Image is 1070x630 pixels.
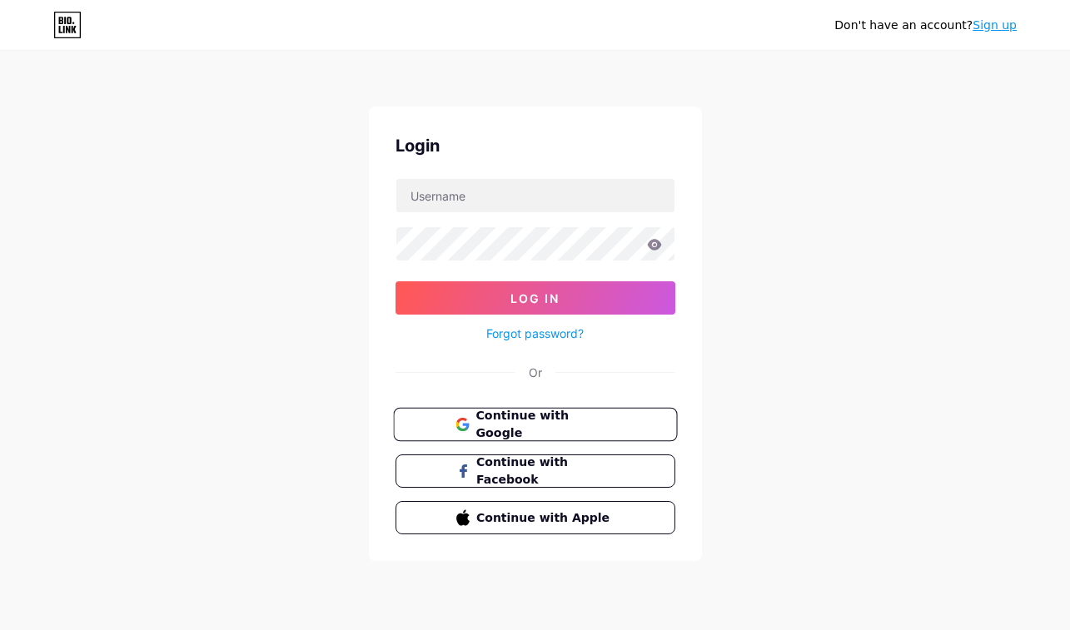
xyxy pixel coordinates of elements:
div: Don't have an account? [834,17,1017,34]
div: Login [396,133,675,158]
span: Continue with Apple [476,509,614,527]
a: Forgot password? [486,325,584,342]
a: Sign up [973,18,1017,32]
input: Username [396,179,674,212]
span: Continue with Google [475,407,615,443]
button: Log In [396,281,675,315]
a: Continue with Google [396,408,675,441]
button: Continue with Facebook [396,454,675,488]
button: Continue with Apple [396,501,675,534]
div: Or [529,364,542,381]
span: Continue with Facebook [476,454,614,489]
span: Log In [510,291,560,305]
button: Continue with Google [393,408,677,442]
